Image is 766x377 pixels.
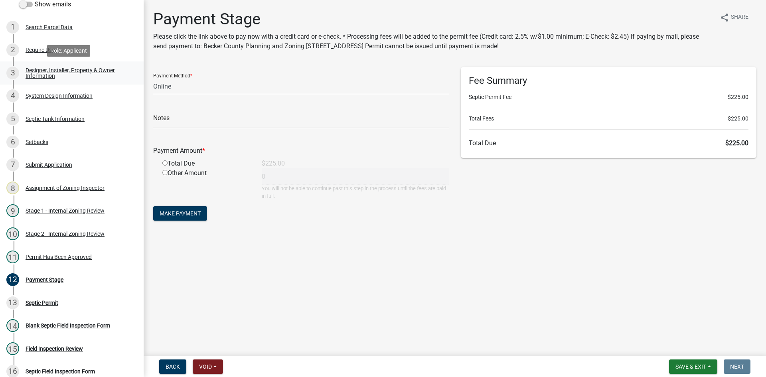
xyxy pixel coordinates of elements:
[26,208,105,213] div: Stage 1 - Internal Zoning Review
[730,363,744,370] span: Next
[26,300,58,306] div: Septic Permit
[26,185,105,191] div: Assignment of Zoning Inspector
[6,21,19,34] div: 1
[26,346,83,351] div: Field Inspection Review
[728,93,748,101] span: $225.00
[26,277,63,282] div: Payment Stage
[6,204,19,217] div: 9
[6,319,19,332] div: 14
[26,323,110,328] div: Blank Septic Field Inspection Form
[193,359,223,374] button: Void
[6,251,19,263] div: 11
[469,93,748,101] li: Septic Permit Fee
[6,296,19,309] div: 13
[156,159,256,168] div: Total Due
[6,158,19,171] div: 7
[725,139,748,147] span: $225.00
[147,146,455,156] div: Payment Amount
[6,182,19,194] div: 8
[6,43,19,56] div: 2
[26,67,131,79] div: Designer, Installer, Property & Owner Information
[469,75,748,87] h6: Fee Summary
[26,24,73,30] div: Search Parcel Data
[153,206,207,221] button: Make Payment
[713,10,755,25] button: shareShare
[6,89,19,102] div: 4
[26,231,105,237] div: Stage 2 - Internal Zoning Review
[47,45,90,57] div: Role: Applicant
[6,136,19,148] div: 6
[26,254,92,260] div: Permit Has Been Approved
[675,363,706,370] span: Save & Exit
[728,114,748,123] span: $225.00
[26,47,57,53] div: Require User
[153,10,713,29] h1: Payment Stage
[26,93,93,99] div: System Design Information
[6,113,19,125] div: 5
[6,67,19,79] div: 3
[26,116,85,122] div: Septic Tank Information
[6,342,19,355] div: 15
[26,139,48,145] div: Setbacks
[6,227,19,240] div: 10
[469,114,748,123] li: Total Fees
[153,32,713,51] p: Please click the link above to pay now with a credit card or e-check. * Processing fees will be a...
[720,13,729,22] i: share
[6,273,19,286] div: 12
[26,369,95,374] div: Septic Field Inspection Form
[166,363,180,370] span: Back
[469,139,748,147] h6: Total Due
[159,359,186,374] button: Back
[160,210,201,217] span: Make Payment
[731,13,748,22] span: Share
[156,168,256,200] div: Other Amount
[724,359,750,374] button: Next
[669,359,717,374] button: Save & Exit
[26,162,72,168] div: Submit Application
[199,363,212,370] span: Void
